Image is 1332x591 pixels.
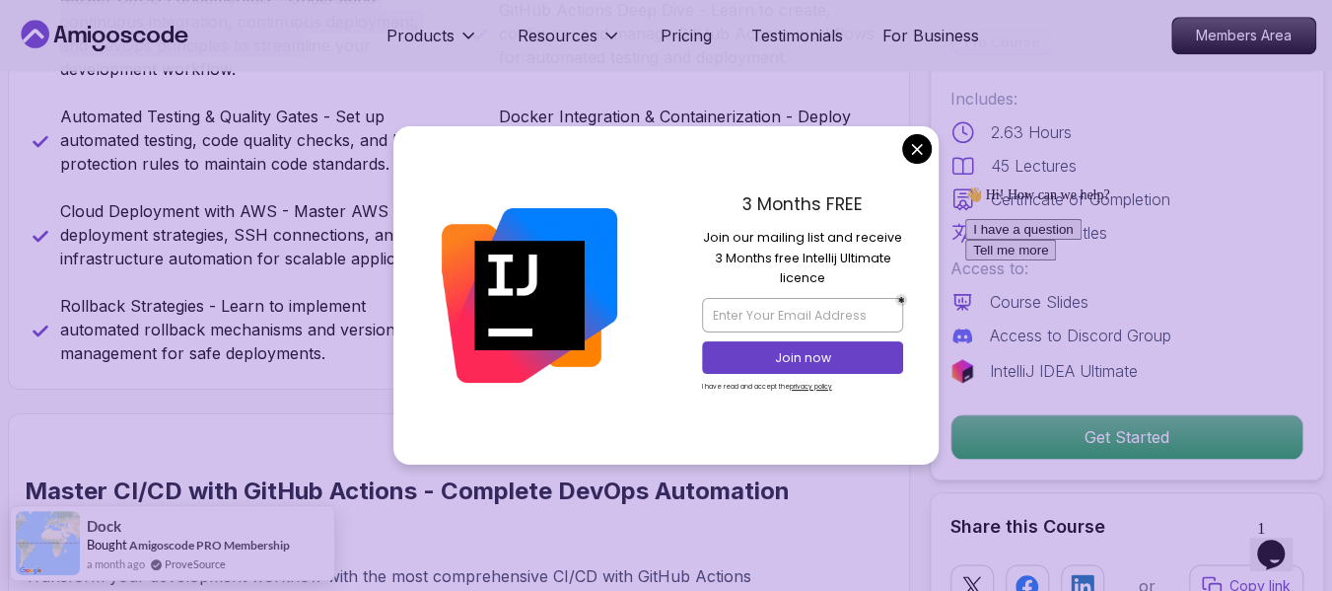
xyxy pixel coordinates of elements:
[882,24,979,47] a: For Business
[1249,512,1312,571] iframe: chat widget
[1171,17,1316,54] a: Members Area
[87,555,145,572] span: a month ago
[951,415,1302,459] p: Get Started
[8,8,363,82] div: 👋 Hi! How can we help?I have a questionTell me more
[957,179,1312,502] iframe: chat widget
[87,518,121,535] span: Dock
[518,24,621,63] button: Resources
[25,476,806,539] h2: Master CI/CD with GitHub Actions - Complete DevOps Automation Course
[991,154,1077,178] p: 45 Lectures
[386,24,478,63] button: Products
[991,120,1072,144] p: 2.63 Hours
[60,105,448,176] p: Automated Testing & Quality Gates - Set up automated testing, code quality checks, and branch pro...
[950,87,1303,111] p: Includes:
[499,105,886,176] p: Docker Integration & Containerization - Deploy applications using Docker containers and manage co...
[950,414,1303,460] button: Get Started
[8,9,152,24] span: 👋 Hi! How can we help?
[518,24,597,47] p: Resources
[165,555,226,572] a: ProveSource
[386,24,455,47] p: Products
[751,24,843,47] a: Testimonials
[1172,18,1315,53] p: Members Area
[87,537,127,553] span: Bought
[661,24,712,47] a: Pricing
[60,294,448,365] p: Rollback Strategies - Learn to implement automated rollback mechanisms and version management for...
[8,40,124,61] button: I have a question
[950,513,1303,541] h2: Share this Course
[129,538,290,553] a: Amigoscode PRO Membership
[60,199,448,270] p: Cloud Deployment with AWS - Master AWS deployment strategies, SSH connections, and infrastructure...
[950,359,974,383] img: jetbrains logo
[8,61,99,82] button: Tell me more
[16,511,80,575] img: provesource social proof notification image
[950,257,1303,280] p: Access to:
